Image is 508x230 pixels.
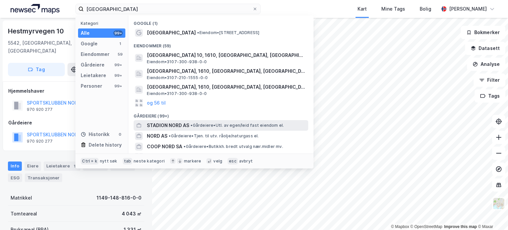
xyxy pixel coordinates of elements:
[44,161,80,171] div: Leietakere
[81,40,98,48] div: Google
[11,210,37,218] div: Tomteareal
[128,108,314,120] div: Gårdeiere (99+)
[147,153,166,161] button: og 96 til
[147,132,167,140] span: NORD AS
[81,61,105,69] div: Gårdeiere
[492,197,505,210] img: Z
[474,73,505,87] button: Filter
[113,30,123,36] div: 99+
[8,173,22,182] div: ESG
[100,159,117,164] div: nytt søk
[8,119,144,127] div: Gårdeiere
[97,194,142,202] div: 1149-148-816-0-0
[128,38,314,50] div: Eiendommer (59)
[8,63,65,76] button: Tag
[113,83,123,89] div: 99+
[147,91,207,96] span: Eiendom • 3107-300-938-0-0
[113,73,123,78] div: 99+
[134,159,165,164] div: neste kategori
[147,143,182,151] span: COOP NORD SA
[24,161,41,171] div: Eiere
[89,141,122,149] div: Delete history
[147,83,306,91] span: [GEOGRAPHIC_DATA], 1610, [GEOGRAPHIC_DATA], [GEOGRAPHIC_DATA]
[81,21,125,26] div: Kategori
[184,144,186,149] span: •
[461,26,505,39] button: Bokmerker
[117,132,123,137] div: 0
[11,194,32,202] div: Matrikkel
[117,41,123,46] div: 1
[84,4,252,14] input: Søk på adresse, matrikkel, gårdeiere, leietakere eller personer
[147,29,196,37] span: [GEOGRAPHIC_DATA]
[81,71,106,79] div: Leietakere
[444,224,477,229] a: Improve this map
[197,30,199,35] span: •
[147,121,189,129] span: STADION NORD AS
[147,75,208,80] span: Eiendom • 3107-210-1555-0-0
[8,26,65,36] div: Hestmyrvegen 10
[467,58,505,71] button: Analyse
[113,62,123,68] div: 99+
[475,89,505,103] button: Tags
[25,173,62,182] div: Transaksjoner
[169,133,171,138] span: •
[147,59,207,65] span: Eiendom • 3107-300-938-0-0
[213,159,222,164] div: velg
[184,144,283,149] span: Gårdeiere • Butikkh. bredt utvalg nær.midler mv.
[420,5,431,13] div: Bolig
[27,139,53,144] div: 970 920 277
[81,82,102,90] div: Personer
[190,123,284,128] span: Gårdeiere • Utl. av egen/leid fast eiendom el.
[81,130,109,138] div: Historikk
[190,123,192,128] span: •
[147,51,306,59] span: [GEOGRAPHIC_DATA] 10, 1610, [GEOGRAPHIC_DATA], [GEOGRAPHIC_DATA]
[197,30,259,35] span: Eiendom • [STREET_ADDRESS]
[27,107,53,112] div: 970 920 277
[122,210,142,218] div: 4 043 ㎡
[147,67,306,75] span: [GEOGRAPHIC_DATA], 1610, [GEOGRAPHIC_DATA], [GEOGRAPHIC_DATA]
[123,158,133,164] div: tab
[475,198,508,230] iframe: Chat Widget
[239,159,253,164] div: avbryt
[381,5,405,13] div: Mine Tags
[71,163,78,169] div: 1
[8,161,22,171] div: Info
[184,159,201,164] div: markere
[228,158,238,164] div: esc
[128,16,314,27] div: Google (1)
[11,4,60,14] img: logo.a4113a55bc3d86da70a041830d287a7e.svg
[8,39,109,55] div: 5542, [GEOGRAPHIC_DATA], [GEOGRAPHIC_DATA]
[81,50,109,58] div: Eiendommer
[410,224,443,229] a: OpenStreetMap
[147,99,166,107] button: og 56 til
[169,133,259,139] span: Gårdeiere • Tjen. til utv. råolje/naturgass el.
[358,5,367,13] div: Kart
[465,42,505,55] button: Datasett
[81,29,90,37] div: Alle
[81,158,99,164] div: Ctrl + k
[8,87,144,95] div: Hjemmelshaver
[449,5,487,13] div: [PERSON_NAME]
[117,52,123,57] div: 59
[391,224,409,229] a: Mapbox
